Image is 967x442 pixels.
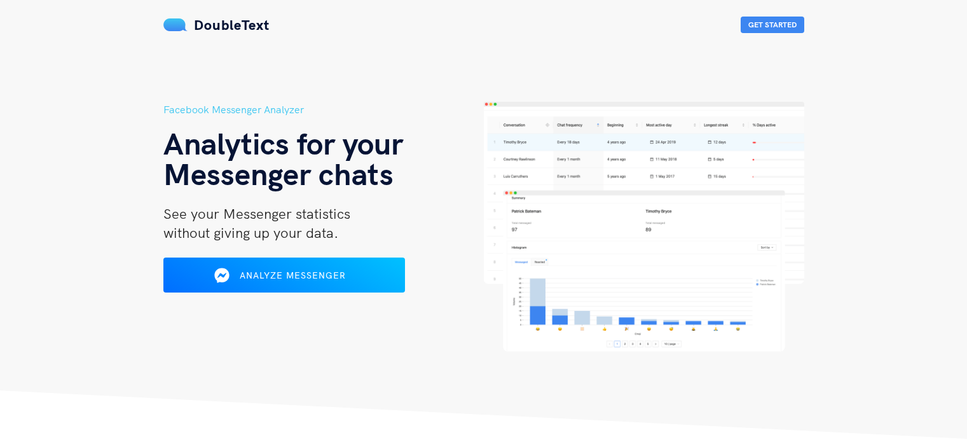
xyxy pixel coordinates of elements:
span: Analyze Messenger [240,270,346,281]
span: Messenger chats [163,155,394,193]
button: Get Started [741,17,804,33]
a: Analyze Messenger [163,274,405,286]
span: without giving up your data. [163,224,338,242]
span: Analytics for your [163,124,403,162]
span: See your Messenger statistics [163,205,350,223]
span: DoubleText [194,16,270,34]
button: Analyze Messenger [163,258,405,293]
img: hero [484,102,804,352]
h5: Facebook Messenger Analyzer [163,102,484,118]
img: mS3x8y1f88AAAAABJRU5ErkJggg== [163,18,188,31]
a: DoubleText [163,16,270,34]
